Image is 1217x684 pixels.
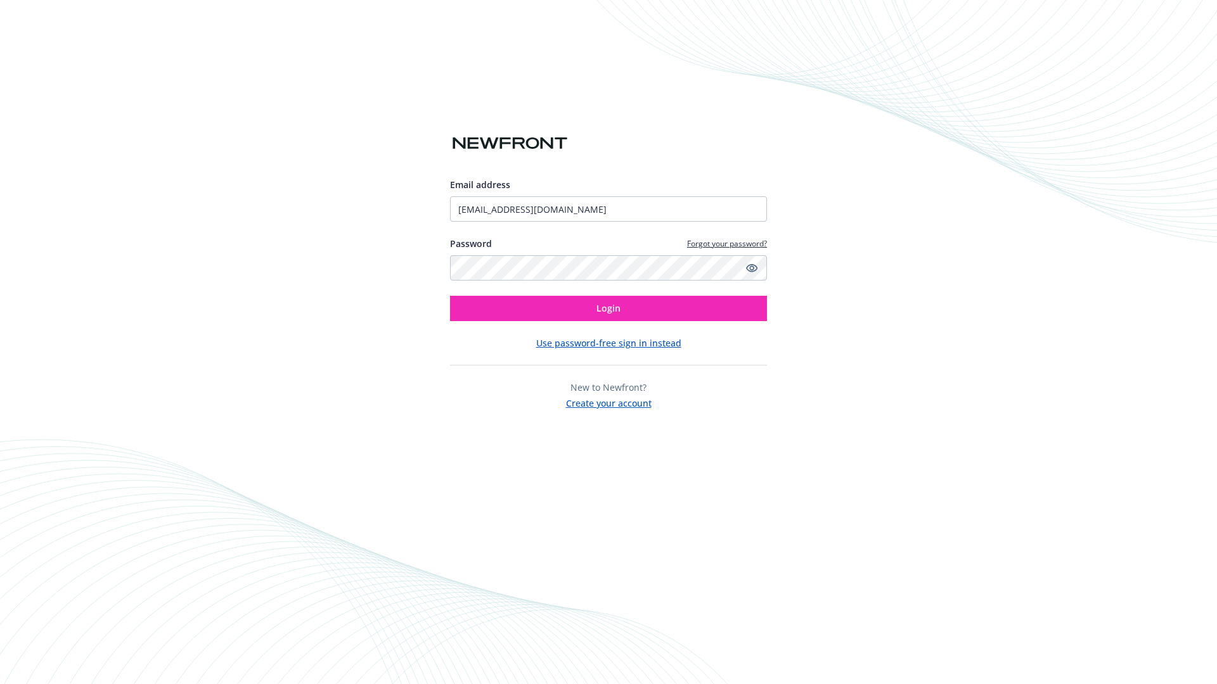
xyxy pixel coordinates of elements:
[687,238,767,249] a: Forgot your password?
[450,237,492,250] label: Password
[744,260,759,275] a: Show password
[570,381,647,393] span: New to Newfront?
[450,132,570,155] img: Newfront logo
[450,296,767,321] button: Login
[450,196,767,222] input: Enter your email
[536,336,681,350] button: Use password-free sign in instead
[566,394,652,410] button: Create your account
[450,179,510,191] span: Email address
[596,302,621,314] span: Login
[450,255,767,281] input: Enter your password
